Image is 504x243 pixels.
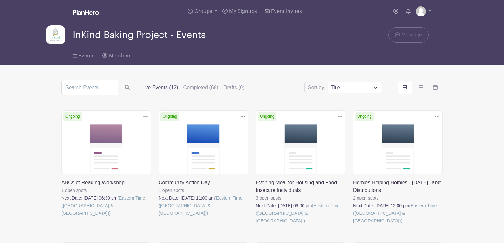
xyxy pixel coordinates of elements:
img: InKind-Logo.jpg [46,25,65,44]
span: My Signups [229,9,257,14]
input: Search Events... [61,80,118,95]
div: order and view [398,81,443,94]
span: InKind Baking Project - Events [73,30,206,40]
span: Events [78,53,95,58]
label: Drafts (0) [223,84,245,91]
span: Event Invites [271,9,302,14]
span: Message [401,31,422,39]
span: Groups [194,9,212,14]
img: default-ce2991bfa6775e67f084385cd625a349d9dcbb7a52a09fb2fda1e96e2d18dcdb.png [416,6,426,16]
label: Live Events (12) [141,84,178,91]
div: filters [141,84,250,91]
a: Members [102,44,131,65]
span: Members [109,53,132,58]
label: Completed (68) [183,84,218,91]
a: Message [388,27,429,43]
img: logo_white-6c42ec7e38ccf1d336a20a19083b03d10ae64f83f12c07503d8b9e83406b4c7d.svg [73,10,99,15]
label: Sort by [308,84,326,91]
a: Events [73,44,95,65]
